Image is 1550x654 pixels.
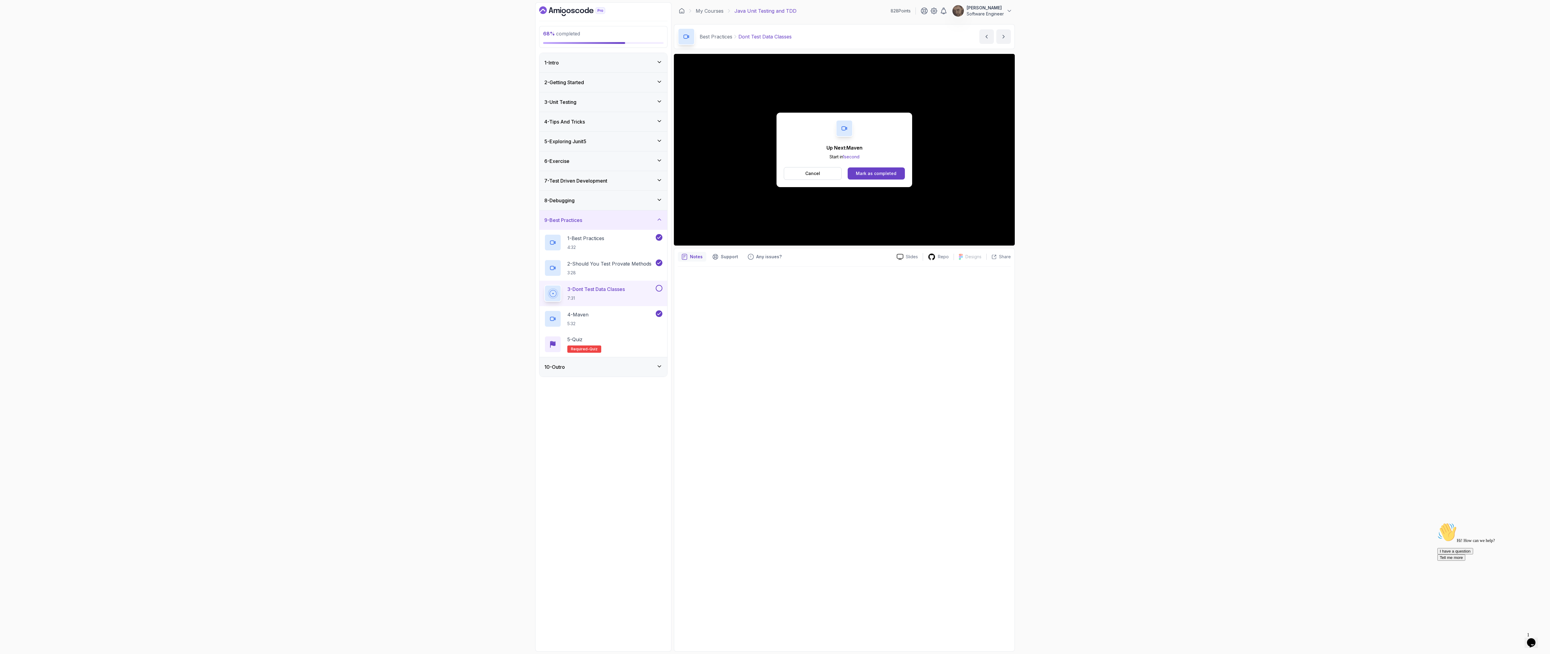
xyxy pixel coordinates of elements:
[544,98,576,106] h3: 3 - Unit Testing
[589,347,598,352] span: quiz
[539,73,667,92] button: 2-Getting Started
[784,167,842,180] button: Cancel
[567,286,625,293] p: 3 - Dont Test Data Classes
[826,144,862,151] p: Up Next: Maven
[892,254,923,260] a: Slides
[543,31,580,37] span: completed
[996,29,1011,44] button: next content
[826,154,862,160] p: Start in
[567,311,589,318] p: 4 - Maven
[690,254,703,260] p: Notes
[544,79,584,86] h3: 2 - Getting Started
[805,170,820,177] p: Cancel
[539,210,667,230] button: 9-Best Practices
[979,29,994,44] button: previous content
[700,33,732,40] p: Best Practices
[567,260,651,267] p: 2 - Should You Test Provate Methods
[1525,630,1544,648] iframe: chat widget
[952,5,1012,17] button: user profile image[PERSON_NAME]Software Engineer
[544,363,565,371] h3: 10 - Outro
[679,8,685,14] a: Dashboard
[567,336,582,343] p: 5 - Quiz
[2,2,22,22] img: :wave:
[543,31,555,37] span: 68 %
[544,216,582,224] h3: 9 - Best Practices
[539,357,667,377] button: 10-Outro
[544,138,586,145] h3: 5 - Exploring Junit5
[674,54,1015,246] iframe: 3 - Dont Test Data Classes
[678,252,706,262] button: notes button
[986,254,1011,260] button: Share
[544,310,662,327] button: 4-Maven5:32
[696,7,724,15] a: My Courses
[891,8,911,14] p: 828 Points
[567,321,589,327] p: 5:32
[843,154,859,159] span: 1 second
[539,171,667,190] button: 7-Test Driven Development
[856,170,896,177] div: Mark as completed
[709,252,742,262] button: Support button
[567,244,604,250] p: 4:32
[756,254,782,260] p: Any issues?
[967,11,1004,17] p: Software Engineer
[544,157,569,165] h3: 6 - Exercise
[539,6,619,16] a: Dashboard
[539,132,667,151] button: 5-Exploring Junit5
[999,254,1011,260] p: Share
[567,235,604,242] p: 1 - Best Practices
[544,285,662,302] button: 3-Dont Test Data Classes7:31
[539,191,667,210] button: 8-Debugging
[544,259,662,276] button: 2-Should You Test Provate Methods3:28
[938,254,949,260] p: Repo
[967,5,1004,11] p: [PERSON_NAME]
[567,295,625,301] p: 7:31
[2,2,111,41] div: 👋Hi! How can we help?I have a questionTell me more
[539,112,667,131] button: 4-Tips And Tricks
[738,33,792,40] p: Dont Test Data Classes
[923,253,954,261] a: Repo
[906,254,918,260] p: Slides
[571,347,589,352] span: Required-
[965,254,981,260] p: Designs
[744,252,785,262] button: Feedback button
[848,167,905,180] button: Mark as completed
[721,254,738,260] p: Support
[567,270,651,276] p: 3:28
[2,18,60,23] span: Hi! How can we help?
[544,59,559,66] h3: 1 - Intro
[2,28,38,34] button: I have a question
[734,7,796,15] p: Java Unit Testing and TDD
[544,336,662,353] button: 5-QuizRequired-quiz
[539,92,667,112] button: 3-Unit Testing
[539,151,667,171] button: 6-Exercise
[544,177,607,184] h3: 7 - Test Driven Development
[544,234,662,251] button: 1-Best Practices4:32
[544,197,575,204] h3: 8 - Debugging
[1435,520,1544,627] iframe: chat widget
[539,53,667,72] button: 1-Intro
[2,34,30,41] button: Tell me more
[544,118,585,125] h3: 4 - Tips And Tricks
[952,5,964,17] img: user profile image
